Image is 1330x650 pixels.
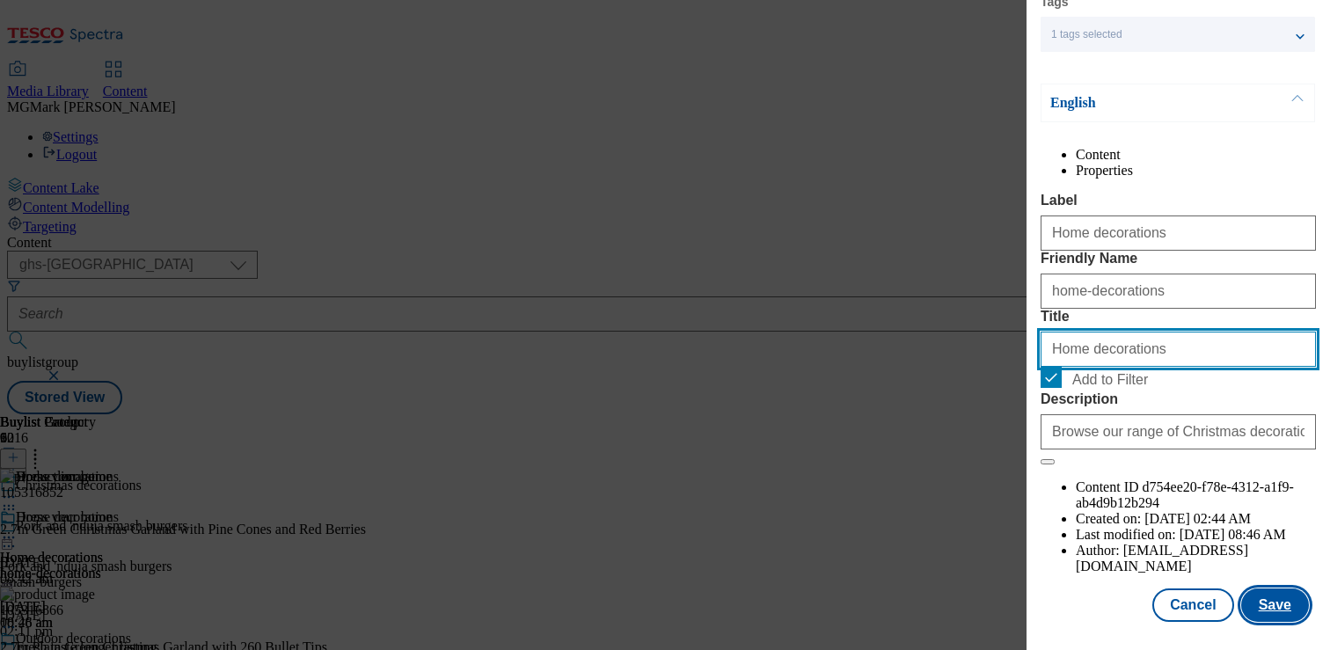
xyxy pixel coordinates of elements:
span: [DATE] 08:46 AM [1180,527,1286,542]
p: English [1050,94,1235,112]
button: 1 tags selected [1041,17,1315,52]
label: Label [1041,193,1316,208]
input: Enter Description [1041,414,1316,449]
input: Enter Title [1041,332,1316,367]
span: [DATE] 02:44 AM [1144,511,1251,526]
li: Last modified on: [1076,527,1316,543]
span: Add to Filter [1072,372,1148,388]
input: Enter Label [1041,215,1316,251]
li: Author: [1076,543,1316,574]
button: Save [1241,588,1309,622]
label: Title [1041,309,1316,325]
li: Content ID [1076,479,1316,511]
label: Description [1041,391,1316,407]
span: 1 tags selected [1051,28,1122,41]
li: Properties [1076,163,1316,179]
li: Content [1076,147,1316,163]
button: Cancel [1152,588,1233,622]
input: Enter Friendly Name [1041,274,1316,309]
span: d754ee20-f78e-4312-a1f9-ab4d9b12b294 [1076,479,1294,510]
li: Created on: [1076,511,1316,527]
label: Friendly Name [1041,251,1316,267]
span: [EMAIL_ADDRESS][DOMAIN_NAME] [1076,543,1248,573]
